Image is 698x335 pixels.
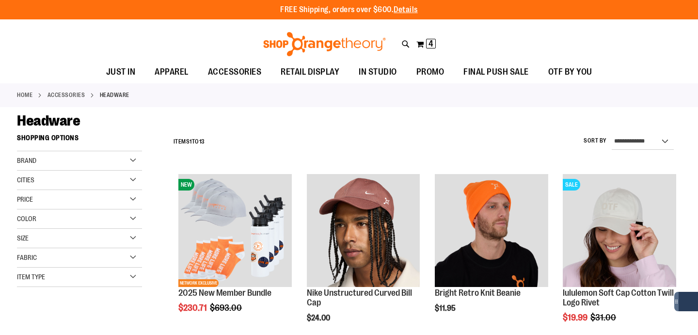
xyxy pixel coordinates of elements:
[435,174,548,287] img: Bright Retro Knit Beanie
[435,174,548,289] a: Bright Retro Knit Beanie
[17,91,32,99] a: Home
[349,61,407,83] a: IN STUDIO
[198,61,271,83] a: ACCESSORIES
[190,138,192,145] span: 1
[17,195,33,203] span: Price
[307,288,412,307] a: Nike Unstructured Curved Bill Cap
[178,288,271,298] a: 2025 New Member Bundle
[100,91,129,99] strong: Headware
[17,254,37,261] span: Fabric
[463,61,529,83] span: FINAL PUSH SALE
[199,138,205,145] span: 13
[428,39,433,48] span: 4
[17,273,45,281] span: Item Type
[548,61,592,83] span: OTF BY YOU
[174,134,205,149] h2: Items to
[563,179,580,191] span: SALE
[307,314,332,322] span: $24.00
[178,179,194,191] span: NEW
[155,61,189,83] span: APPAREL
[17,112,80,129] span: Headware
[454,61,539,83] a: FINAL PUSH SALE
[178,303,208,313] span: $230.71
[145,61,198,83] a: APPAREL
[407,61,454,83] a: PROMO
[307,174,420,287] img: Nike Unstructured Curved Bill Cap
[307,174,420,289] a: Nike Unstructured Curved Bill Cap
[359,61,397,83] span: IN STUDIO
[281,61,339,83] span: RETAIL DISPLAY
[563,174,676,289] a: OTF lululemon Soft Cap Cotton Twill Logo Rivet KhakiSALE
[394,5,418,14] a: Details
[563,288,674,307] a: lululemon Soft Cap Cotton Twill Logo Rivet
[178,174,292,287] img: 2025 New Member Bundle
[271,61,349,83] a: RETAIL DISPLAY
[563,313,589,322] span: $19.99
[280,4,418,16] p: FREE Shipping, orders over $600.
[17,157,36,164] span: Brand
[539,61,602,83] a: OTF BY YOU
[106,61,136,83] span: JUST IN
[17,215,36,223] span: Color
[435,304,457,313] span: $11.95
[178,279,219,287] span: NETWORK EXCLUSIVE
[96,61,145,83] a: JUST IN
[262,32,387,56] img: Shop Orangetheory
[435,288,521,298] a: Bright Retro Knit Beanie
[17,129,142,151] strong: Shopping Options
[48,91,85,99] a: ACCESSORIES
[563,174,676,287] img: OTF lululemon Soft Cap Cotton Twill Logo Rivet Khaki
[416,61,444,83] span: PROMO
[17,176,34,184] span: Cities
[17,234,29,242] span: Size
[584,137,607,145] label: Sort By
[178,174,292,289] a: 2025 New Member BundleNEWNETWORK EXCLUSIVE
[208,61,262,83] span: ACCESSORIES
[210,303,243,313] span: $693.00
[590,313,618,322] span: $31.00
